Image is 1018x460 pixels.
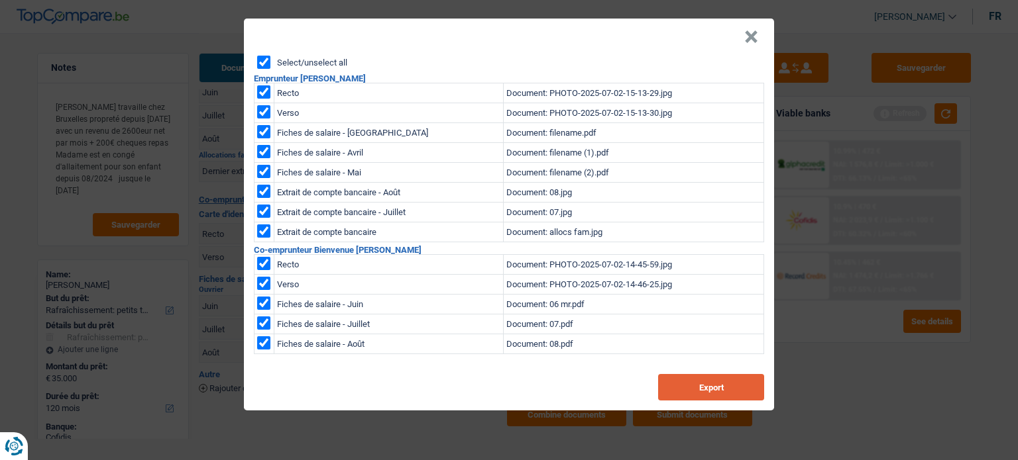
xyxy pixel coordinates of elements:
[504,163,764,183] td: Document: filename (2).pdf
[274,203,504,222] td: Extrait de compte bancaire - Juillet
[274,275,504,295] td: Verso
[274,83,504,103] td: Recto
[254,74,764,83] h2: Emprunteur [PERSON_NAME]
[274,222,504,242] td: Extrait de compte bancaire
[274,103,504,123] td: Verso
[504,255,764,275] td: Document: PHOTO-2025-07-02-14-45-59.jpg
[504,103,764,123] td: Document: PHOTO-2025-07-02-15-13-30.jpg
[274,295,504,314] td: Fiches de salaire - Juin
[254,246,764,254] h2: Co-emprunteur Bienvenue [PERSON_NAME]
[658,374,764,400] button: Export
[274,255,504,275] td: Recto
[744,30,758,44] button: Close
[504,203,764,222] td: Document: 07.jpg
[277,58,347,67] label: Select/unselect all
[504,183,764,203] td: Document: 08.jpg
[274,123,504,143] td: Fiches de salaire - [GEOGRAPHIC_DATA]
[274,334,504,354] td: Fiches de salaire - Août
[504,275,764,295] td: Document: PHOTO-2025-07-02-14-46-25.jpg
[504,83,764,103] td: Document: PHOTO-2025-07-02-15-13-29.jpg
[504,334,764,354] td: Document: 08.pdf
[504,314,764,334] td: Document: 07.pdf
[504,123,764,143] td: Document: filename.pdf
[504,222,764,242] td: Document: allocs fam.jpg
[274,183,504,203] td: Extrait de compte bancaire - Août
[274,314,504,334] td: Fiches de salaire - Juillet
[504,143,764,163] td: Document: filename (1).pdf
[274,143,504,163] td: Fiches de salaire - Avril
[274,163,504,183] td: Fiches de salaire - Mai
[504,295,764,314] td: Document: 06 mr.pdf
